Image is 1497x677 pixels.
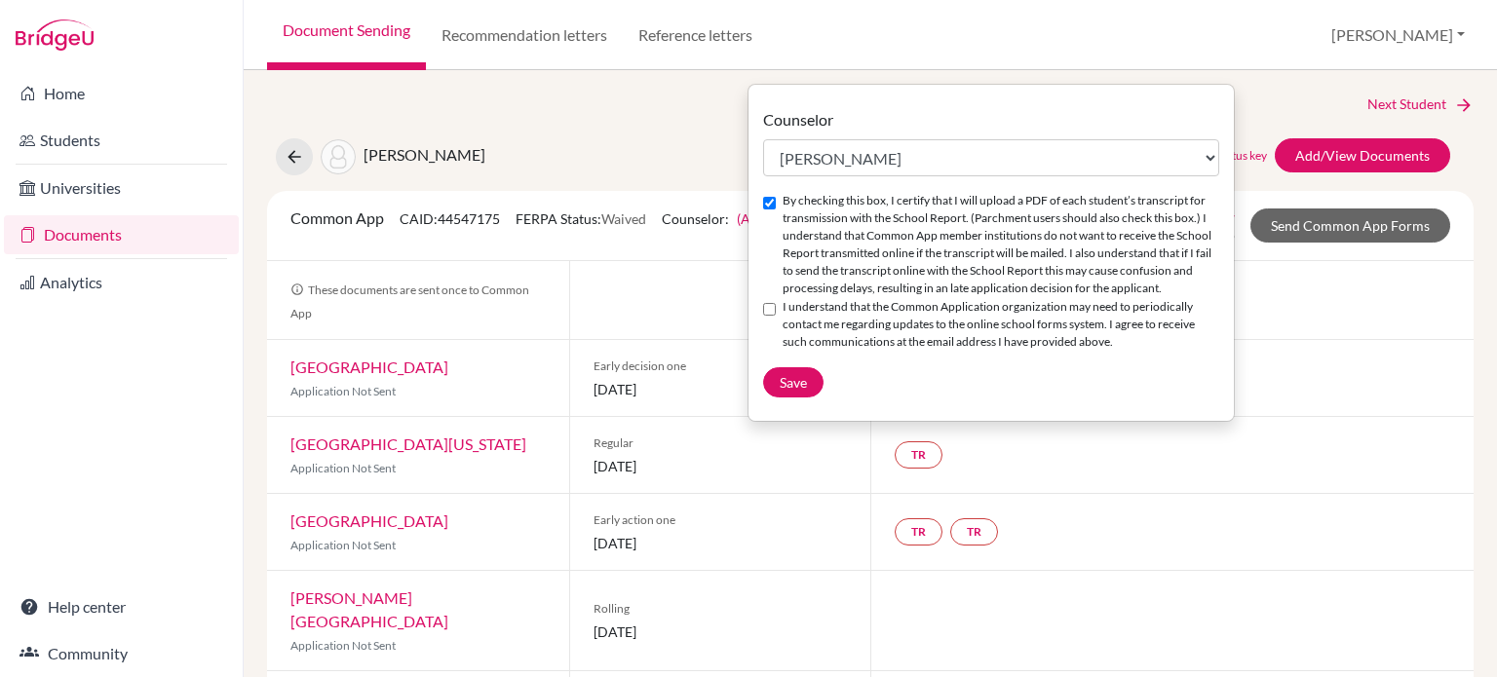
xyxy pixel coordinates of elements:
[662,210,911,227] span: Counselor:
[4,215,239,254] a: Documents
[594,600,848,618] span: Rolling
[763,108,833,132] label: Counselor
[763,367,824,397] button: Save
[1323,17,1474,54] button: [PERSON_NAME]
[594,533,848,553] span: [DATE]
[783,298,1219,351] label: I understand that the Common Application organization may need to periodically contact me regardi...
[290,208,384,227] span: Common App
[4,121,239,160] a: Students
[594,357,848,375] span: Early decision one
[1367,94,1474,115] a: Next Student
[601,210,646,227] span: Waived
[1250,208,1450,243] a: Send Common App Forms
[290,357,448,376] a: [GEOGRAPHIC_DATA]
[780,374,807,391] span: Save
[594,621,848,642] span: [DATE]
[290,434,526,453] a: [GEOGRAPHIC_DATA][US_STATE]
[950,518,998,545] a: TR
[737,210,911,227] a: (Archived) [PERSON_NAME]
[748,84,1235,422] div: (Archived) [PERSON_NAME]
[1275,138,1450,172] a: Add/View Documents
[4,634,239,673] a: Community
[290,588,448,630] a: [PERSON_NAME][GEOGRAPHIC_DATA]
[895,518,942,545] a: TR
[4,263,239,302] a: Analytics
[4,74,239,113] a: Home
[594,379,848,399] span: [DATE]
[594,434,848,452] span: Regular
[290,538,396,552] span: Application Not Sent
[895,441,942,469] a: TR
[594,511,848,529] span: Early action one
[290,461,396,475] span: Application Not Sent
[290,282,529,320] span: These documents are sent once to Common App
[4,587,239,626] a: Help center
[4,169,239,207] a: Universities
[400,210,500,227] span: CAID: 44547175
[16,19,94,51] img: Bridge-U
[594,456,848,476] span: [DATE]
[364,145,485,164] span: [PERSON_NAME]
[783,192,1219,297] label: By checking this box, I certify that I will upload a PDF of each student’s transcript for transmi...
[516,210,646,227] span: FERPA Status:
[290,638,396,653] span: Application Not Sent
[290,384,396,398] span: Application Not Sent
[290,511,448,530] a: [GEOGRAPHIC_DATA]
